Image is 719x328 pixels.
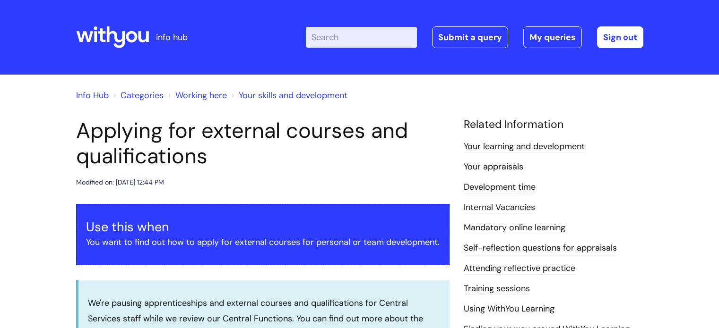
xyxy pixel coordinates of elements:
[523,26,582,48] a: My queries
[86,219,440,235] h3: Use this when
[464,202,535,214] a: Internal Vacancies
[464,242,617,254] a: Self-reflection questions for appraisals
[306,26,643,48] div: | -
[306,27,417,48] input: Search
[166,88,227,103] li: Working here
[175,90,227,101] a: Working here
[464,141,585,153] a: Your learning and development
[111,88,164,103] li: Solution home
[121,90,164,101] a: Categories
[597,26,643,48] a: Sign out
[464,118,643,131] h4: Related Information
[464,262,575,275] a: Attending reflective practice
[432,26,508,48] a: Submit a query
[239,90,347,101] a: Your skills and development
[464,161,523,173] a: Your appraisals
[464,222,565,234] a: Mandatory online learning
[76,118,450,169] h1: Applying for external courses and qualifications
[156,30,188,45] p: info hub
[229,88,347,103] li: Your skills and development
[86,235,440,250] p: You want to find out how to apply for external courses for personal or team development.
[464,181,536,193] a: Development time
[76,177,164,188] div: Modified on: [DATE] 12:44 PM
[76,90,109,101] a: Info Hub
[464,283,530,295] a: Training sessions
[464,303,554,315] a: Using WithYou Learning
